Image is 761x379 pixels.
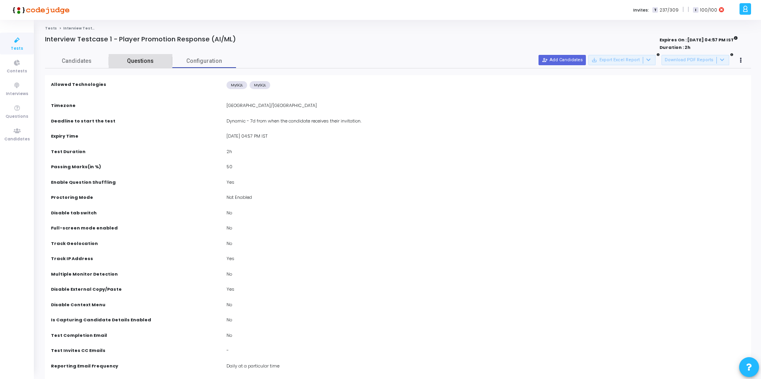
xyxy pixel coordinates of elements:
label: Proctoring Mode [51,194,93,201]
label: Disable External Copy/Paste [51,286,122,293]
div: [DATE] 04:57 PM IST [222,133,749,142]
label: Passing Marks(in %) [51,163,101,170]
label: Is Capturing Candidate Details Enabled [51,317,151,323]
span: Tests [11,45,23,52]
div: No [222,271,749,280]
div: Not Enabled [222,194,749,203]
div: No [222,225,749,233]
span: Candidates [4,136,30,143]
div: MySQL [226,81,247,89]
strong: Expires On : [DATE] 04:57 PM IST [660,35,738,43]
span: 237/309 [660,7,679,14]
label: Enable Question Shuffling [51,179,116,186]
div: No [222,301,749,310]
button: Download PDF Reports [661,55,729,65]
mat-icon: save_alt [591,57,597,63]
strong: Duration : 2h [660,44,691,51]
div: Yes [222,179,749,188]
div: Yes [222,286,749,295]
span: | [683,6,684,14]
div: Daily at a particular time [222,363,749,371]
label: Full-screen mode enabled [51,225,118,231]
span: Contests [7,68,27,75]
div: [GEOGRAPHIC_DATA]/[GEOGRAPHIC_DATA] [222,102,749,111]
label: Test Duration [51,148,86,155]
label: Timezone [51,102,76,109]
label: Track IP Address [51,255,93,262]
label: Disable tab switch [51,210,97,216]
button: Export Excel Report [588,55,656,65]
mat-icon: person_add_alt [542,57,548,63]
nav: breadcrumb [45,26,751,31]
div: 2h [222,148,749,157]
span: Configuration [186,57,222,65]
div: No [222,332,749,341]
span: I [693,7,698,13]
label: Test Completion Email [51,332,107,339]
label: Invites: [633,7,649,14]
button: Add Candidates [539,55,586,65]
div: No [222,240,749,249]
label: Expiry Time [51,133,78,140]
div: No [222,210,749,218]
label: Deadline to start the test [51,118,115,124]
img: logo [10,2,70,18]
label: Multiple Monitor Detection [51,271,118,278]
div: No [222,317,749,325]
span: Questions [109,57,172,65]
div: 50 [222,163,749,172]
div: - [226,347,745,354]
label: Allowed Technologies [51,81,106,88]
span: | [688,6,689,14]
span: Candidates [45,57,109,65]
label: Disable Context Menu [51,301,105,308]
h4: Interview Testcase 1 - Player Promotion Response (AI/ML) [45,35,236,43]
label: Test Invites CC Emails [51,347,105,354]
span: T [652,7,658,13]
div: Yes [222,255,749,264]
label: Reporting Email Frequency [51,363,118,369]
div: Dynamic - 7d from when the candidate receives their invitation. [222,118,749,126]
span: Questions [6,113,28,120]
span: Interviews [6,91,28,97]
div: MySQL [250,81,270,89]
span: Interview Testcase 1 - Player Promotion Response (AI/ML) [63,26,178,31]
a: Tests [45,26,57,31]
label: Track Geolocation [51,240,98,247]
span: 100/100 [700,7,717,14]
